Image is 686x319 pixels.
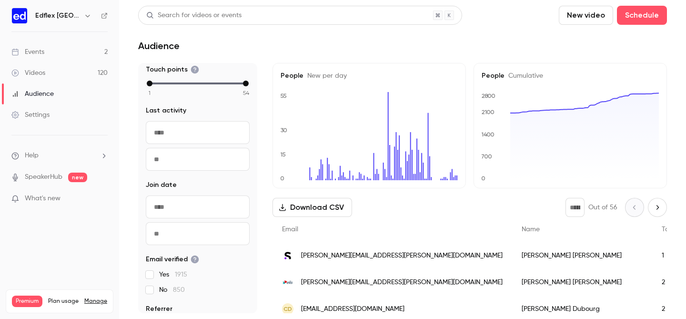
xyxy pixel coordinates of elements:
span: Cumulative [504,72,543,79]
text: 2100 [482,109,494,115]
span: 850 [173,287,185,293]
a: Manage [84,298,107,305]
button: Download CSV [272,198,352,217]
img: Edflex France [12,8,27,23]
span: Last activity [146,106,186,115]
div: Search for videos or events [146,10,242,21]
span: Name [522,226,540,233]
span: Email [282,226,298,233]
a: SpeakerHub [25,172,62,182]
text: 700 [481,153,492,160]
span: CD [283,305,292,313]
text: 1400 [481,131,494,138]
span: No [159,285,185,295]
button: Schedule [617,6,667,25]
span: [EMAIL_ADDRESS][DOMAIN_NAME] [301,304,404,314]
text: 2800 [482,93,495,99]
span: Referrer [146,304,172,314]
span: Email verified [146,255,199,264]
div: min [147,81,152,86]
div: Settings [11,110,50,120]
span: 1915 [175,271,187,278]
img: elis.com [282,277,293,288]
text: 15 [280,151,286,158]
span: 1 [149,89,151,97]
div: max [243,81,249,86]
h6: Edflex [GEOGRAPHIC_DATA] [35,11,80,21]
text: 0 [280,175,284,182]
span: new [68,173,87,182]
span: Yes [159,270,187,279]
span: What's new [25,194,61,204]
span: Join date [146,180,177,190]
h5: People [482,71,659,81]
li: help-dropdown-opener [11,151,108,161]
span: New per day [303,72,347,79]
h5: People [281,71,458,81]
div: [PERSON_NAME] [PERSON_NAME] [512,242,652,269]
span: [PERSON_NAME][EMAIL_ADDRESS][PERSON_NAME][DOMAIN_NAME] [301,251,503,261]
span: Premium [12,296,42,307]
span: Touch points [146,65,199,74]
div: Events [11,47,44,57]
span: [PERSON_NAME][EMAIL_ADDRESS][PERSON_NAME][DOMAIN_NAME] [301,278,503,288]
span: Help [25,151,39,161]
text: 30 [281,127,287,134]
div: Audience [11,89,54,99]
div: Videos [11,68,45,78]
text: 0 [481,175,485,182]
p: Out of 56 [588,203,617,212]
div: [PERSON_NAME] [PERSON_NAME] [512,269,652,296]
span: Plan usage [48,298,79,305]
img: sanofi.com [282,250,293,261]
h1: Audience [138,40,180,51]
button: New video [559,6,613,25]
span: 54 [243,89,249,97]
button: Next page [648,198,667,217]
text: 55 [280,93,287,99]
